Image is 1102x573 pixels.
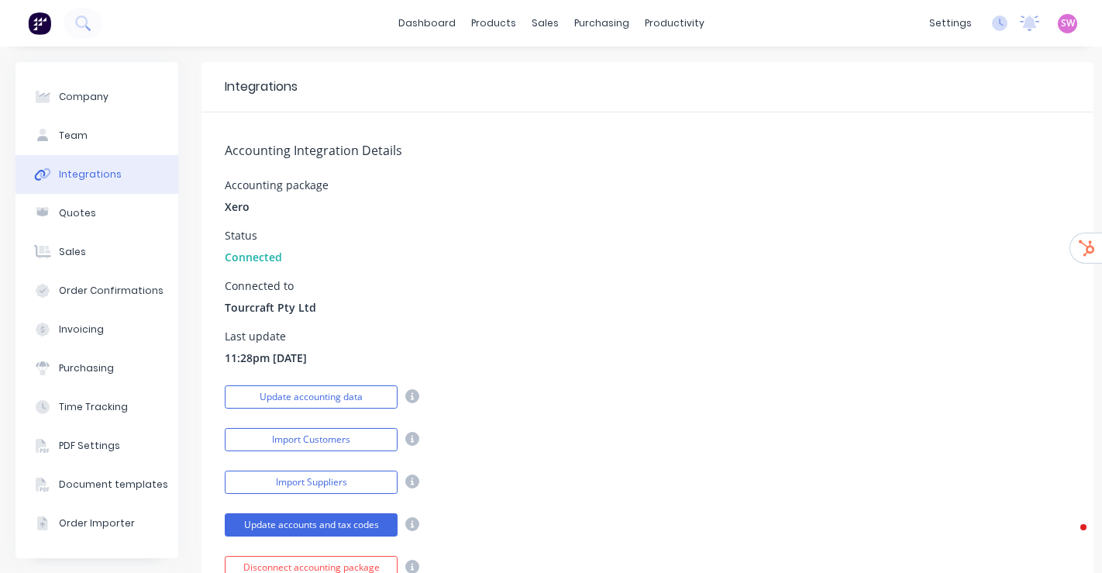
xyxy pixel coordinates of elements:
img: Factory [28,12,51,35]
div: Status [225,230,282,241]
div: Quotes [59,206,96,220]
div: Purchasing [59,361,114,375]
div: Time Tracking [59,400,128,414]
button: Team [15,116,178,155]
div: purchasing [566,12,637,35]
span: Connected [225,249,282,265]
div: Company [59,90,108,104]
button: Update accounting data [225,385,398,409]
button: Sales [15,233,178,271]
div: PDF Settings [59,439,120,453]
div: Integrations [59,167,122,181]
button: Update accounts and tax codes [225,513,398,537]
span: 11:28pm [DATE] [225,350,307,366]
button: Quotes [15,194,178,233]
button: Order Importer [15,504,178,543]
div: sales [524,12,566,35]
div: Invoicing [59,323,104,337]
div: Order Confirmations [59,284,164,298]
a: dashboard [391,12,463,35]
div: Document templates [59,478,168,492]
span: Xero [225,198,250,215]
button: Import Customers [225,428,398,451]
div: Team [59,129,88,143]
button: Invoicing [15,310,178,349]
span: Tourcraft Pty Ltd [225,299,316,316]
div: Order Importer [59,516,135,530]
button: PDF Settings [15,426,178,465]
iframe: Intercom live chat [1049,520,1087,557]
button: Document templates [15,465,178,504]
div: productivity [637,12,712,35]
div: Last update [225,331,307,342]
button: Order Confirmations [15,271,178,310]
div: products [463,12,524,35]
button: Company [15,78,178,116]
span: SW [1061,16,1075,30]
div: settings [921,12,980,35]
div: Sales [59,245,86,259]
button: Integrations [15,155,178,194]
button: Purchasing [15,349,178,388]
button: Time Tracking [15,388,178,426]
div: Integrations [225,78,298,96]
button: Import Suppliers [225,471,398,494]
div: Accounting package [225,180,329,191]
h5: Accounting Integration Details [225,143,1070,158]
div: Connected to [225,281,316,292]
